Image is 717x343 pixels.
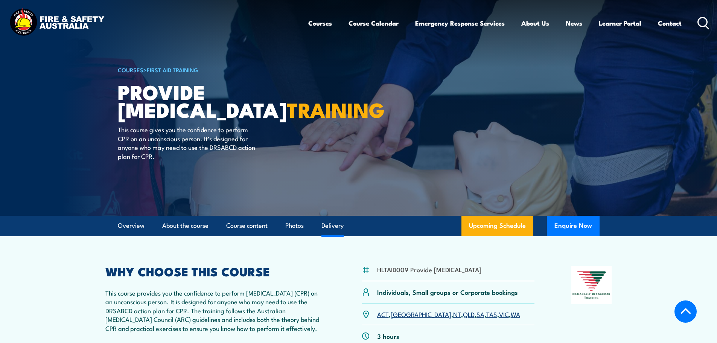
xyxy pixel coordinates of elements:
[118,216,145,236] a: Overview
[287,93,385,125] strong: TRAINING
[463,309,475,319] a: QLD
[377,309,389,319] a: ACT
[118,65,304,74] h6: >
[377,265,481,274] li: HLTAID009 Provide [MEDICAL_DATA]
[349,13,399,33] a: Course Calendar
[599,13,641,33] a: Learner Portal
[415,13,505,33] a: Emergency Response Services
[453,309,461,319] a: NT
[461,216,533,236] a: Upcoming Schedule
[566,13,582,33] a: News
[377,288,518,296] p: Individuals, Small groups or Corporate bookings
[511,309,520,319] a: WA
[321,216,344,236] a: Delivery
[521,13,549,33] a: About Us
[105,266,325,276] h2: WHY CHOOSE THIS COURSE
[547,216,600,236] button: Enquire Now
[118,125,255,160] p: This course gives you the confidence to perform CPR on an unconscious person. It’s designed for a...
[118,83,304,118] h1: Provide [MEDICAL_DATA]
[499,309,509,319] a: VIC
[118,66,143,74] a: COURSES
[571,266,612,304] img: Nationally Recognised Training logo.
[486,309,497,319] a: TAS
[285,216,304,236] a: Photos
[476,309,484,319] a: SA
[105,288,325,332] p: This course provides you the confidence to perform [MEDICAL_DATA] (CPR) on an unconscious person....
[377,310,520,319] p: , , , , , , ,
[658,13,682,33] a: Contact
[391,309,451,319] a: [GEOGRAPHIC_DATA]
[377,332,399,340] p: 3 hours
[147,66,198,74] a: First Aid Training
[308,13,332,33] a: Courses
[162,216,209,236] a: About the course
[226,216,268,236] a: Course content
